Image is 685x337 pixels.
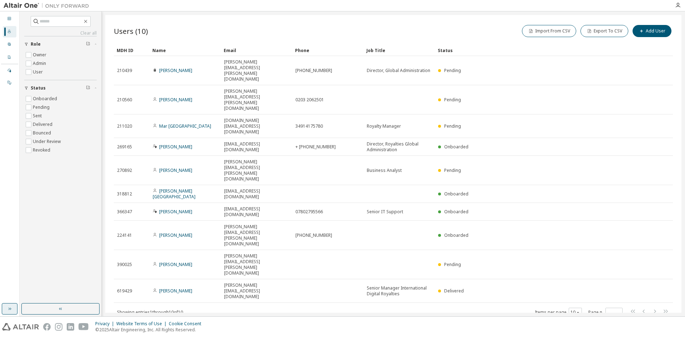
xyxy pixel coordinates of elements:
[159,288,192,294] a: [PERSON_NAME]
[367,141,432,153] span: Director, Royalties Global Administration
[224,188,289,200] span: [EMAIL_ADDRESS][DOMAIN_NAME]
[43,323,51,331] img: facebook.svg
[295,233,332,238] span: [PHONE_NUMBER]
[117,144,132,150] span: 269165
[33,59,47,68] label: Admin
[33,137,62,146] label: Under Review
[24,30,97,36] a: Clear all
[366,45,432,56] div: Job Title
[444,261,461,267] span: Pending
[295,45,361,56] div: Phone
[444,97,461,103] span: Pending
[367,68,430,73] span: Director, Global Administration
[33,51,48,59] label: Owner
[535,308,582,317] span: Items per page
[117,309,183,315] span: Showing entries 1 through 10 of 10
[570,310,580,315] button: 10
[224,224,289,247] span: [PERSON_NAME][EMAIL_ADDRESS][PERSON_NAME][DOMAIN_NAME]
[117,97,132,103] span: 210560
[169,321,205,327] div: Cookie Consent
[3,13,16,25] div: Dashboard
[224,253,289,276] span: [PERSON_NAME][EMAIL_ADDRESS][PERSON_NAME][DOMAIN_NAME]
[295,97,324,103] span: 0203 2062501
[31,41,41,47] span: Role
[33,146,52,154] label: Revoked
[444,167,461,173] span: Pending
[367,168,402,173] span: Business Analyst
[33,112,43,120] label: Sent
[438,45,636,56] div: Status
[444,144,468,150] span: Onboarded
[224,282,289,300] span: [PERSON_NAME][EMAIL_ADDRESS][DOMAIN_NAME]
[367,123,401,129] span: Royalty Manager
[78,323,89,331] img: youtube.svg
[31,85,46,91] span: Status
[117,68,132,73] span: 210439
[633,25,671,37] button: Add User
[580,25,628,37] button: Export To CSV
[117,288,132,294] span: 619429
[224,206,289,218] span: [EMAIL_ADDRESS][DOMAIN_NAME]
[444,67,461,73] span: Pending
[295,68,332,73] span: [PHONE_NUMBER]
[444,191,468,197] span: Onboarded
[224,118,289,135] span: [DOMAIN_NAME][EMAIL_ADDRESS][DOMAIN_NAME]
[159,167,192,173] a: [PERSON_NAME]
[33,129,52,137] label: Bounced
[117,123,132,129] span: 211020
[522,25,576,37] button: Import From CSV
[117,233,132,238] span: 224141
[159,97,192,103] a: [PERSON_NAME]
[33,95,59,103] label: Onboarded
[117,168,132,173] span: 270892
[55,323,62,331] img: instagram.svg
[3,39,16,50] div: User Profile
[224,141,289,153] span: [EMAIL_ADDRESS][DOMAIN_NAME]
[33,103,51,112] label: Pending
[86,41,90,47] span: Clear filter
[152,45,218,56] div: Name
[444,288,464,294] span: Delivered
[116,321,169,327] div: Website Terms of Use
[117,262,132,267] span: 390025
[95,321,116,327] div: Privacy
[159,144,192,150] a: [PERSON_NAME]
[224,88,289,111] span: [PERSON_NAME][EMAIL_ADDRESS][PERSON_NAME][DOMAIN_NAME]
[67,323,74,331] img: linkedin.svg
[24,36,97,52] button: Role
[114,26,148,36] span: Users (10)
[159,67,192,73] a: [PERSON_NAME]
[95,327,205,333] p: © 2025 Altair Engineering, Inc. All Rights Reserved.
[224,45,289,56] div: Email
[86,85,90,91] span: Clear filter
[224,59,289,82] span: [PERSON_NAME][EMAIL_ADDRESS][PERSON_NAME][DOMAIN_NAME]
[117,45,147,56] div: MDH ID
[588,308,623,317] span: Page n.
[444,123,461,129] span: Pending
[444,232,468,238] span: Onboarded
[33,120,54,129] label: Delivered
[159,209,192,215] a: [PERSON_NAME]
[444,209,468,215] span: Onboarded
[295,144,336,150] span: + [PHONE_NUMBER]
[367,209,403,215] span: Senior IT Support
[3,77,16,88] div: On Prem
[159,261,192,267] a: [PERSON_NAME]
[117,209,132,215] span: 366347
[3,52,16,63] div: Company Profile
[3,65,16,76] div: Managed
[33,68,44,76] label: User
[2,323,39,331] img: altair_logo.svg
[367,285,432,297] span: Senior Manager International Digital Royalties
[224,159,289,182] span: [PERSON_NAME][EMAIL_ADDRESS][PERSON_NAME][DOMAIN_NAME]
[295,209,323,215] span: 07802795566
[3,26,16,37] div: Users
[295,123,323,129] span: 34914175780
[117,191,132,197] span: 318812
[159,123,211,129] a: Mar [GEOGRAPHIC_DATA]
[153,188,196,200] a: [PERSON_NAME][GEOGRAPHIC_DATA]
[4,2,93,9] img: Altair One
[24,80,97,96] button: Status
[159,232,192,238] a: [PERSON_NAME]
